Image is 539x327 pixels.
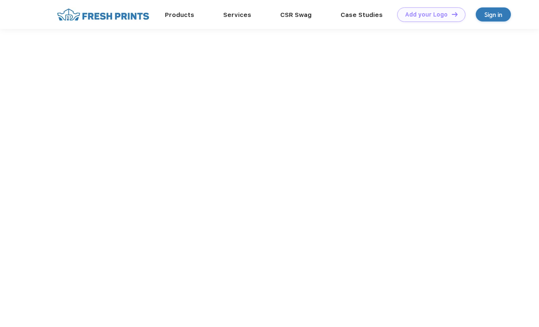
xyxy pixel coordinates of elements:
img: DT [452,12,458,17]
div: Add your Logo [405,11,448,18]
a: Products [165,11,194,19]
div: Sign in [484,10,502,19]
a: Sign in [476,7,511,21]
img: fo%20logo%202.webp [55,7,152,22]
